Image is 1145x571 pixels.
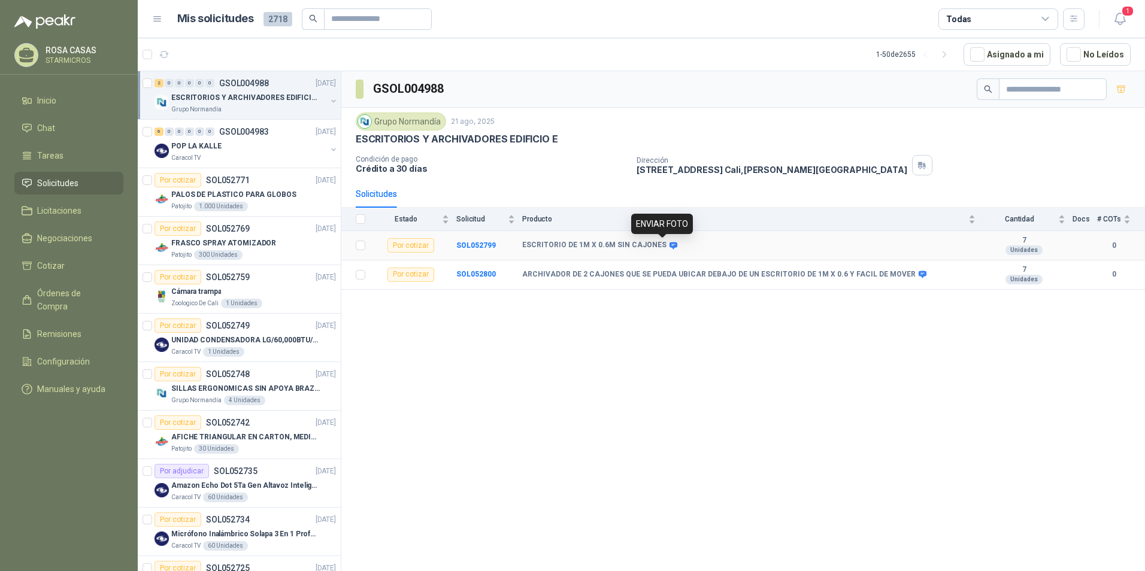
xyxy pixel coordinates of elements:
[1005,275,1043,284] div: Unidades
[171,383,320,394] p: SILLAS ERGONOMICAS SIN APOYA BRAZOS
[155,435,169,449] img: Company Logo
[138,508,341,556] a: Por cotizarSOL052734[DATE] Company LogoMicrófono Inalámbrico Solapa 3 En 1 Profesional F11-2 X2Ca...
[522,270,916,280] b: ARCHIVADOR DE 2 CAJONES QUE SE PUEDA UBICAR DEBAJO DE UN ESCRITORIO DE 1M X 0.6 Y FACIL DE MOVER
[14,254,123,277] a: Cotizar
[14,89,123,112] a: Inicio
[316,466,336,477] p: [DATE]
[185,79,194,87] div: 0
[195,79,204,87] div: 0
[171,347,201,357] p: Caracol TV
[631,214,693,234] div: ENVIAR FOTO
[37,177,78,190] span: Solicitudes
[171,541,201,551] p: Caracol TV
[203,347,244,357] div: 1 Unidades
[316,223,336,235] p: [DATE]
[138,265,341,314] a: Por cotizarSOL052759[DATE] Company LogoCámara trampaZoologico De Cali1 Unidades
[1121,5,1134,17] span: 1
[983,265,1065,275] b: 7
[983,215,1056,223] span: Cantidad
[263,12,292,26] span: 2718
[138,362,341,411] a: Por cotizarSOL052748[DATE] Company LogoSILLAS ERGONOMICAS SIN APOYA BRAZOSGrupo Normandía4 Unidades
[309,14,317,23] span: search
[451,116,495,127] p: 21 ago, 2025
[155,241,169,255] img: Company Logo
[637,156,907,165] p: Dirección
[206,370,250,378] p: SOL052748
[387,268,434,282] div: Por cotizar
[37,232,92,245] span: Negociaciones
[171,444,192,454] p: Patojito
[356,113,446,130] div: Grupo Normandía
[155,270,201,284] div: Por cotizar
[155,76,338,114] a: 2 0 0 0 0 0 GSOL004988[DATE] Company LogoESCRITORIOS Y ARCHIVADORES EDIFICIO EGrupo Normandía
[1097,240,1131,251] b: 0
[221,299,262,308] div: 1 Unidades
[155,127,163,136] div: 6
[138,217,341,265] a: Por cotizarSOL052769[DATE] Company LogoFRASCO SPRAY ATOMIZADORPatojito300 Unidades
[171,92,320,104] p: ESCRITORIOS Y ARCHIVADORES EDIFICIO E
[171,299,219,308] p: Zoologico De Cali
[387,238,434,253] div: Por cotizar
[155,483,169,497] img: Company Logo
[14,282,123,318] a: Órdenes de Compra
[155,221,201,236] div: Por cotizar
[203,493,248,502] div: 60 Unidades
[219,127,269,136] p: GSOL004983
[946,13,971,26] div: Todas
[171,529,320,540] p: Micrófono Inalámbrico Solapa 3 En 1 Profesional F11-2 X2
[171,432,320,443] p: AFICHE TRIANGULAR EN CARTON, MEDIDAS 30 CM X 45 CM
[14,172,123,195] a: Solicitudes
[205,79,214,87] div: 0
[138,459,341,508] a: Por adjudicarSOL052735[DATE] Company LogoAmazon Echo Dot 5Ta Gen Altavoz Inteligente Alexa AzulCa...
[155,464,209,478] div: Por adjudicar
[165,127,174,136] div: 0
[316,514,336,526] p: [DATE]
[155,192,169,206] img: Company Logo
[171,493,201,502] p: Caracol TV
[14,323,123,345] a: Remisiones
[175,79,184,87] div: 0
[456,215,505,223] span: Solicitud
[155,318,201,333] div: Por cotizar
[46,57,120,64] p: STARMICROS
[155,512,201,527] div: Por cotizar
[155,79,163,87] div: 2
[194,250,243,260] div: 300 Unidades
[456,270,496,278] a: SOL052800
[155,95,169,110] img: Company Logo
[316,126,336,138] p: [DATE]
[155,124,338,163] a: 6 0 0 0 0 0 GSOL004983[DATE] Company LogoPOP LA KALLECaracol TV
[358,115,371,128] img: Company Logo
[522,208,983,231] th: Producto
[1060,43,1131,66] button: No Leídos
[14,227,123,250] a: Negociaciones
[522,241,667,250] b: ESCRITORIO DE 1M X 0.6M SIN CAJONES
[372,215,440,223] span: Estado
[171,141,222,152] p: POP LA KALLE
[316,272,336,283] p: [DATE]
[984,85,992,93] span: search
[316,320,336,332] p: [DATE]
[138,411,341,459] a: Por cotizarSOL052742[DATE] Company LogoAFICHE TRIANGULAR EN CARTON, MEDIDAS 30 CM X 45 CMPatojito...
[175,127,184,136] div: 0
[1005,245,1043,255] div: Unidades
[171,335,320,346] p: UNIDAD CONDENSADORA LG/60,000BTU/220V/R410A: I
[356,155,627,163] p: Condición de pago
[14,378,123,400] a: Manuales y ayuda
[203,541,248,551] div: 60 Unidades
[155,173,201,187] div: Por cotizar
[171,153,201,163] p: Caracol TV
[456,241,496,250] a: SOL052799
[983,236,1065,245] b: 7
[1097,269,1131,280] b: 0
[165,79,174,87] div: 0
[1097,208,1145,231] th: # COTs
[37,94,56,107] span: Inicio
[155,415,201,430] div: Por cotizar
[37,355,90,368] span: Configuración
[316,78,336,89] p: [DATE]
[964,43,1050,66] button: Asignado a mi
[206,515,250,524] p: SOL052734
[456,208,522,231] th: Solicitud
